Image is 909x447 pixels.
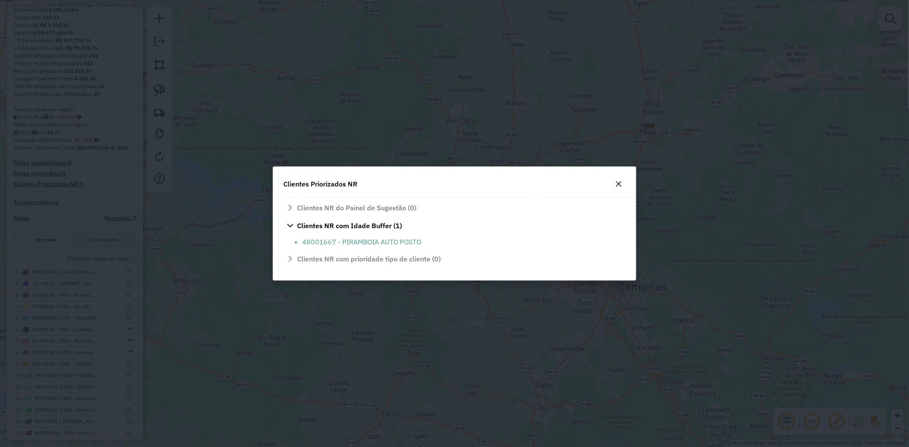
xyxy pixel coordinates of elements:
[302,237,620,247] li: 48001667 - PIRAMBOIA AUTO POSTO
[283,234,626,249] div: Clientes NR com Idade Buffer (1)
[283,179,358,189] span: Clientes Priorizados NR
[283,237,626,249] a: 48001667 - PIRAMBOIA AUTO POSTO
[297,222,402,229] span: Clientes NR com Idade Buffer (1)
[283,219,626,232] a: Clientes NR com Idade Buffer (1)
